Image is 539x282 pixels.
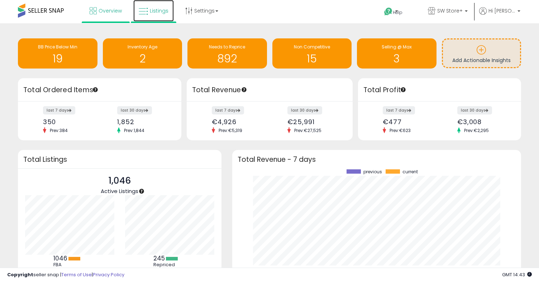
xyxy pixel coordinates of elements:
[378,2,416,23] a: Help
[128,44,157,50] span: Inventory Age
[215,127,246,133] span: Prev: €5,319
[99,7,122,14] span: Overview
[101,174,138,188] p: 1,046
[187,38,267,69] a: Needs to Reprice 892
[443,39,520,67] a: Add Actionable Insights
[241,86,247,93] div: Tooltip anchor
[363,85,516,95] h3: Total Profit
[153,262,186,268] div: Repriced
[138,188,145,194] div: Tooltip anchor
[287,118,340,126] div: €25,991
[361,53,433,65] h1: 3
[153,254,165,263] b: 245
[101,187,138,195] span: Active Listings
[400,86,406,93] div: Tooltip anchor
[120,127,148,133] span: Prev: 1,844
[294,44,330,50] span: Non Competitive
[46,127,71,133] span: Prev: 384
[117,106,152,114] label: last 30 days
[457,118,509,126] div: €3,008
[191,53,263,65] h1: 892
[43,118,94,126] div: 350
[92,86,99,93] div: Tooltip anchor
[23,157,216,162] h3: Total Listings
[452,57,511,64] span: Add Actionable Insights
[291,127,325,133] span: Prev: €27,525
[238,157,516,162] h3: Total Revenue - 7 days
[38,44,77,50] span: BB Price Below Min
[192,85,347,95] h3: Total Revenue
[22,53,94,65] h1: 19
[479,7,520,23] a: Hi [PERSON_NAME]
[7,271,33,278] strong: Copyright
[209,44,245,50] span: Needs to Reprice
[502,271,532,278] span: 2025-08-15 14:43 GMT
[386,127,414,133] span: Prev: €623
[363,169,382,174] span: previous
[287,106,322,114] label: last 30 days
[7,272,124,278] div: seller snap | |
[461,127,492,133] span: Prev: €2,295
[103,38,182,69] a: Inventory Age 2
[106,53,179,65] h1: 2
[53,262,86,268] div: FBA
[150,7,168,14] span: Listings
[93,271,124,278] a: Privacy Policy
[437,7,463,14] span: SW Store+
[383,118,434,126] div: €477
[457,106,492,114] label: last 30 days
[43,106,75,114] label: last 7 days
[212,106,244,114] label: last 7 days
[384,7,393,16] i: Get Help
[61,271,92,278] a: Terms of Use
[276,53,348,65] h1: 15
[23,85,176,95] h3: Total Ordered Items
[53,254,67,263] b: 1046
[382,44,412,50] span: Selling @ Max
[357,38,437,69] a: Selling @ Max 3
[117,118,168,126] div: 1,852
[212,118,264,126] div: €4,926
[383,106,415,114] label: last 7 days
[272,38,352,69] a: Non Competitive 15
[18,38,97,69] a: BB Price Below Min 19
[488,7,515,14] span: Hi [PERSON_NAME]
[393,9,402,15] span: Help
[402,169,418,174] span: current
